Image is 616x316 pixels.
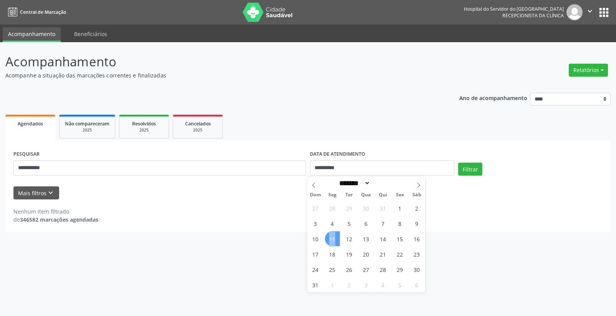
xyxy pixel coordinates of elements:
span: Agosto 31, 2025 [308,277,323,292]
span: Agosto 21, 2025 [376,247,391,262]
span: Agosto 29, 2025 [392,262,407,277]
a: Central de Marcação [5,6,66,18]
i: keyboard_arrow_down [46,189,55,197]
span: Julho 29, 2025 [342,201,357,216]
button: Mais filtroskeyboard_arrow_down [13,186,59,200]
span: Agosto 24, 2025 [308,262,323,277]
span: Julho 27, 2025 [308,201,323,216]
label: DATA DE ATENDIMENTO [310,148,365,160]
span: Agosto 9, 2025 [409,216,424,231]
span: Agendados [18,120,43,127]
span: Agosto 13, 2025 [359,231,374,246]
input: Year [370,179,396,187]
div: 2025 [179,127,217,133]
span: Sex [391,193,408,197]
button: Relatórios [569,64,608,77]
span: Agosto 18, 2025 [325,247,340,262]
span: Agosto 5, 2025 [342,216,357,231]
span: Agosto 16, 2025 [409,231,424,246]
span: Agosto 15, 2025 [392,231,407,246]
div: Hospital do Servidor do [GEOGRAPHIC_DATA] [464,6,564,12]
button:  [583,4,597,20]
span: Agosto 25, 2025 [325,262,340,277]
span: Agosto 6, 2025 [359,216,374,231]
span: Agosto 1, 2025 [392,201,407,216]
span: Agosto 28, 2025 [376,262,391,277]
span: Setembro 1, 2025 [325,277,340,292]
span: Setembro 2, 2025 [342,277,357,292]
span: Agosto 17, 2025 [308,247,323,262]
span: Agosto 8, 2025 [392,216,407,231]
span: Agosto 3, 2025 [308,216,323,231]
span: Agosto 2, 2025 [409,201,424,216]
div: 2025 [125,127,163,133]
span: Setembro 4, 2025 [376,277,391,292]
span: Agosto 14, 2025 [376,231,391,246]
div: Nenhum item filtrado [13,207,98,216]
i:  [586,7,594,15]
span: Não compareceram [65,120,109,127]
span: Julho 30, 2025 [359,201,374,216]
span: Ter [341,193,358,197]
span: Dom [307,193,324,197]
a: Beneficiários [69,27,113,41]
span: Agosto 26, 2025 [342,262,357,277]
p: Acompanhe a situação das marcações correntes e finalizadas [5,71,429,79]
img: img [566,4,583,20]
span: Agosto 22, 2025 [392,247,407,262]
div: 2025 [65,127,109,133]
span: Setembro 3, 2025 [359,277,374,292]
span: Agosto 19, 2025 [342,247,357,262]
span: Setembro 6, 2025 [409,277,424,292]
button: Filtrar [458,163,482,176]
p: Acompanhamento [5,52,429,71]
span: Qua [358,193,374,197]
span: Agosto 7, 2025 [376,216,391,231]
span: Julho 31, 2025 [376,201,391,216]
span: Agosto 4, 2025 [325,216,340,231]
div: de [13,216,98,224]
strong: 346582 marcações agendadas [20,216,98,223]
span: Julho 28, 2025 [325,201,340,216]
span: Agosto 12, 2025 [342,231,357,246]
button: apps [597,6,611,19]
span: Sáb [408,193,425,197]
a: Acompanhamento [3,27,61,42]
span: Agosto 27, 2025 [359,262,374,277]
span: Agosto 23, 2025 [409,247,424,262]
span: Agosto 20, 2025 [359,247,374,262]
span: Recepcionista da clínica [502,12,564,19]
span: Qui [374,193,391,197]
label: PESQUISAR [13,148,40,160]
span: Agosto 11, 2025 [325,231,340,246]
span: Agosto 30, 2025 [409,262,424,277]
span: Central de Marcação [20,9,66,15]
span: Agosto 10, 2025 [308,231,323,246]
span: Resolvidos [132,120,156,127]
span: Seg [324,193,341,197]
span: Setembro 5, 2025 [392,277,407,292]
p: Ano de acompanhamento [459,93,527,102]
span: Cancelados [185,120,211,127]
select: Month [337,179,371,187]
